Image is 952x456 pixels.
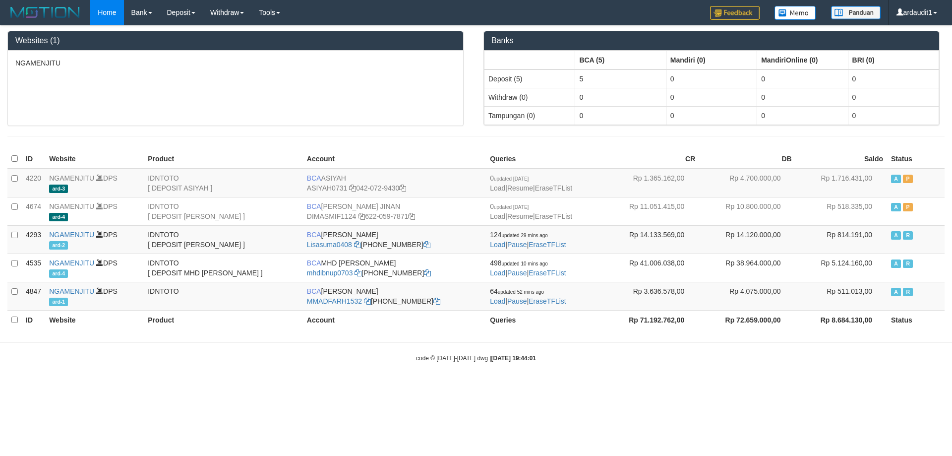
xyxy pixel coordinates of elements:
img: MOTION_logo.png [7,5,83,20]
th: ID [22,310,45,329]
th: Queries [486,149,603,169]
span: ard-4 [49,213,68,221]
td: Deposit (5) [484,69,575,88]
span: BCA [307,259,321,267]
td: 4674 [22,197,45,225]
td: MHD [PERSON_NAME] [PHONE_NUMBER] [303,254,486,282]
span: Active [891,288,901,296]
a: Pause [507,241,527,249]
th: Group: activate to sort column ascending [848,51,939,69]
td: [PERSON_NAME] JINAN 622-059-7871 [303,197,486,225]
td: DPS [45,197,144,225]
th: ID [22,149,45,169]
a: Copy 6127014479 to clipboard [423,241,430,249]
a: NGAMENJITU [49,174,94,182]
td: 0 [666,88,757,106]
span: 64 [490,287,544,295]
span: 0 [490,202,529,210]
td: 0 [848,69,939,88]
th: Status [887,310,945,329]
th: Website [45,310,144,329]
td: Rp 38.964.000,00 [699,254,795,282]
span: 124 [490,231,548,239]
span: Active [891,203,901,211]
p: NGAMENJITU [15,58,456,68]
td: Tampungan (0) [484,106,575,125]
td: 4293 [22,225,45,254]
span: Active [891,231,901,240]
span: updated [DATE] [494,204,529,210]
th: Status [887,149,945,169]
td: DPS [45,254,144,282]
a: NGAMENJITU [49,259,94,267]
span: updated 10 mins ago [502,261,548,266]
a: NGAMENJITU [49,231,94,239]
th: Rp 8.684.130,00 [796,310,887,329]
a: Copy MMADFARH1532 to clipboard [364,297,371,305]
td: Rp 41.006.038,00 [603,254,699,282]
td: 0 [666,69,757,88]
th: Group: activate to sort column ascending [666,51,757,69]
a: DIMASMIF1124 [307,212,357,220]
td: Rp 511.013,00 [796,282,887,310]
td: 0 [575,106,666,125]
span: | | [490,202,572,220]
a: mhdibnup0703 [307,269,353,277]
td: Rp 1.365.162,00 [603,169,699,197]
td: IDNTOTO [144,282,303,310]
span: BCA [307,202,321,210]
a: Load [490,269,505,277]
th: Queries [486,310,603,329]
span: BCA [307,174,321,182]
a: MMADFARH1532 [307,297,362,305]
img: Feedback.jpg [710,6,760,20]
td: DPS [45,225,144,254]
a: Pause [507,269,527,277]
td: Rp 11.051.415,00 [603,197,699,225]
h3: Websites (1) [15,36,456,45]
td: DPS [45,169,144,197]
a: Copy Lisasuma0408 to clipboard [354,241,361,249]
span: Running [903,288,913,296]
td: Rp 3.636.578,00 [603,282,699,310]
a: EraseTFList [529,297,566,305]
span: ard-4 [49,269,68,278]
td: [PERSON_NAME] [PHONE_NUMBER] [303,225,486,254]
td: Rp 4.700.000,00 [699,169,795,197]
a: Copy 6220597871 to clipboard [408,212,415,220]
td: ASIYAH 042-072-9430 [303,169,486,197]
td: IDNTOTO [ DEPOSIT MHD [PERSON_NAME] ] [144,254,303,282]
a: EraseTFList [529,241,566,249]
th: Product [144,149,303,169]
th: Account [303,310,486,329]
td: IDNTOTO [ DEPOSIT ASIYAH ] [144,169,303,197]
small: code © [DATE]-[DATE] dwg | [416,355,536,362]
td: Rp 14.133.569,00 [603,225,699,254]
a: Load [490,184,505,192]
a: Copy 0420729430 to clipboard [399,184,406,192]
td: Rp 1.716.431,00 [796,169,887,197]
span: ard-1 [49,298,68,306]
td: Withdraw (0) [484,88,575,106]
th: Product [144,310,303,329]
span: | | [490,231,566,249]
a: Copy ASIYAH0731 to clipboard [349,184,356,192]
img: Button%20Memo.svg [774,6,816,20]
td: 0 [666,106,757,125]
span: BCA [307,231,321,239]
th: Rp 72.659.000,00 [699,310,795,329]
td: Rp 14.120.000,00 [699,225,795,254]
span: Paused [903,175,913,183]
span: | | [490,259,566,277]
td: IDNTOTO [ DEPOSIT [PERSON_NAME] ] [144,197,303,225]
th: Rp 71.192.762,00 [603,310,699,329]
td: 4220 [22,169,45,197]
a: EraseTFList [535,212,572,220]
td: Rp 5.124.160,00 [796,254,887,282]
th: Group: activate to sort column ascending [575,51,666,69]
a: NGAMENJITU [49,287,94,295]
td: 0 [757,88,848,106]
td: 0 [575,88,666,106]
td: 4535 [22,254,45,282]
a: Resume [507,184,533,192]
